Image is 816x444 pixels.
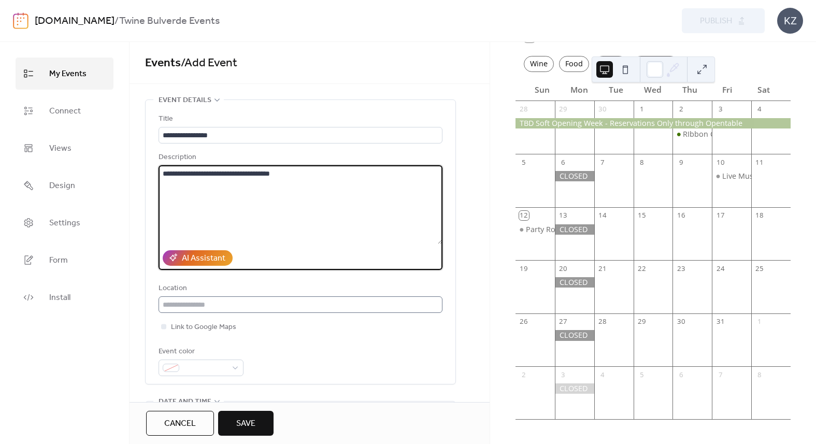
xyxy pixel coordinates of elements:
div: AI Assistant [182,252,225,265]
div: 6 [677,370,686,379]
div: TBD Soft Opening Week - Reservations Only through Opentable [516,118,791,128]
div: 24 [715,264,725,273]
div: Event color [159,346,241,358]
div: CLOSED [555,171,594,181]
div: Description [159,151,440,164]
span: Install [49,290,70,306]
div: Party Room Booked [516,224,555,235]
div: 7 [715,370,725,379]
a: Connect [16,95,113,127]
a: Settings [16,207,113,239]
div: Tue [598,79,635,101]
button: Save [218,411,274,436]
div: 17 [715,211,725,220]
b: Twine Bulverde Events [119,11,220,31]
b: / [114,11,119,31]
div: 14 [598,211,607,220]
a: Form [16,244,113,276]
div: Shopping [633,56,679,72]
div: Sun [524,79,561,101]
span: / Add Event [181,52,237,75]
div: 31 [715,317,725,326]
div: Wed [635,79,671,101]
span: My Events [49,66,87,82]
div: Sat [746,79,782,101]
div: Live Music [712,171,751,181]
div: 1 [755,317,764,326]
span: Date and time [159,396,211,408]
a: Install [16,281,113,313]
a: [DOMAIN_NAME] [35,11,114,31]
span: Views [49,140,71,157]
div: 5 [637,370,647,379]
span: Settings [49,215,80,232]
div: 15 [637,211,647,220]
div: Title [159,113,440,125]
a: Design [16,169,113,202]
div: CLOSED [555,224,594,235]
div: Mon [561,79,597,101]
div: 4 [598,370,607,379]
div: 10 [715,158,725,167]
div: 3 [715,105,725,114]
div: 13 [559,211,568,220]
div: 20 [559,264,568,273]
span: Event details [159,94,211,107]
div: Wine [524,56,554,72]
span: Form [49,252,68,269]
div: 3 [559,370,568,379]
div: Fri [708,79,745,101]
div: 1 [637,105,647,114]
div: Party Room Booked [526,224,596,235]
span: Save [236,418,255,430]
div: 2 [519,370,528,379]
span: Connect [49,103,81,120]
div: 8 [637,158,647,167]
div: 21 [598,264,607,273]
button: Cancel [146,411,214,436]
div: Location [159,282,440,295]
span: Link to Google Maps [171,321,236,334]
a: My Events [16,58,113,90]
div: 5 [519,158,528,167]
div: 4 [755,105,764,114]
div: Thu [671,79,708,101]
span: Cancel [164,418,196,430]
div: CLOSED [555,277,594,288]
div: 6 [559,158,568,167]
div: 11 [755,158,764,167]
a: Events [145,52,181,75]
div: Live Music [722,171,759,181]
button: AI Assistant [163,250,233,266]
div: CLOSED [555,383,594,394]
div: CLOSED [555,330,594,340]
div: 27 [559,317,568,326]
div: 9 [677,158,686,167]
div: 26 [519,317,528,326]
div: 29 [559,105,568,114]
div: 19 [519,264,528,273]
img: logo [13,12,28,29]
div: 25 [755,264,764,273]
a: Views [16,132,113,164]
span: Design [49,178,75,194]
div: 8 [755,370,764,379]
div: 16 [677,211,686,220]
div: 12 [519,211,528,220]
div: 2 [677,105,686,114]
div: 22 [637,264,647,273]
div: 28 [598,317,607,326]
div: 30 [598,105,607,114]
div: 29 [637,317,647,326]
div: 28 [519,105,528,114]
div: KZ [777,8,803,34]
div: Food [559,56,589,72]
div: 30 [677,317,686,326]
div: RIbbon Cutting for Twine with Bulverde Chamber [672,129,712,139]
div: 18 [755,211,764,220]
div: 7 [598,158,607,167]
div: Music [594,56,627,72]
div: 23 [677,264,686,273]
